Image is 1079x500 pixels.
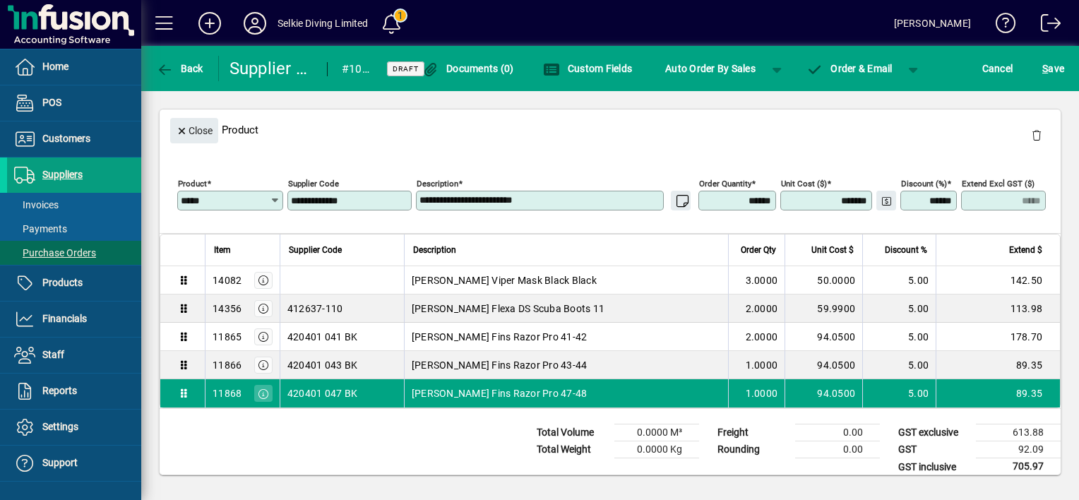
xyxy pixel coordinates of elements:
[976,458,1061,476] td: 705.97
[178,179,207,189] mat-label: Product
[901,179,947,189] mat-label: Discount (%)
[7,446,141,481] a: Support
[156,63,203,74] span: Back
[412,273,597,287] span: [PERSON_NAME] Viper Mask Black Black
[7,374,141,409] a: Reports
[741,242,776,258] span: Order Qty
[811,242,854,258] span: Unit Cost $
[213,358,242,372] div: 11866
[42,385,77,396] span: Reports
[862,266,936,294] td: 5.00
[213,330,242,344] div: 11865
[167,124,222,136] app-page-header-button: Close
[42,97,61,108] span: POS
[1020,129,1054,141] app-page-header-button: Delete
[412,302,604,316] span: [PERSON_NAME] Flexa DS Scuba Boots 11
[342,58,369,81] div: #1063
[7,410,141,445] a: Settings
[785,351,862,379] td: 94.0500
[7,302,141,337] a: Financials
[614,424,699,441] td: 0.0000 M³
[288,179,339,189] mat-label: Supplier Code
[14,247,96,258] span: Purchase Orders
[785,379,862,407] td: 94.0500
[280,323,404,351] td: 420401 041 BK
[1009,242,1042,258] span: Extend $
[658,56,763,81] button: Auto Order By Sales
[785,294,862,323] td: 59.9900
[710,424,795,441] td: Freight
[885,242,927,258] span: Discount %
[530,424,614,441] td: Total Volume
[42,457,78,468] span: Support
[412,330,588,344] span: [PERSON_NAME] Fins Razor Pro 41-42
[170,118,218,143] button: Close
[289,242,342,258] span: Supplier Code
[7,241,141,265] a: Purchase Orders
[699,179,751,189] mat-label: Order Quantity
[422,63,514,74] span: Documents (0)
[985,3,1016,49] a: Knowledge Base
[936,294,1060,323] td: 113.98
[229,57,313,80] div: Supplier Purchase Order
[795,441,880,458] td: 0.00
[1020,118,1054,152] button: Delete
[543,63,632,74] span: Custom Fields
[976,441,1061,458] td: 92.09
[7,338,141,373] a: Staff
[14,223,67,234] span: Payments
[141,56,219,81] app-page-header-button: Back
[14,199,59,210] span: Invoices
[1042,57,1064,80] span: ave
[614,441,699,458] td: 0.0000 Kg
[419,56,518,81] button: Documents (0)
[891,458,976,476] td: GST inclusive
[1042,63,1048,74] span: S
[42,169,83,180] span: Suppliers
[412,358,588,372] span: [PERSON_NAME] Fins Razor Pro 43-44
[876,191,896,210] button: Change Price Levels
[728,351,785,379] td: 1.0000
[891,441,976,458] td: GST
[728,323,785,351] td: 2.0000
[781,179,827,189] mat-label: Unit Cost ($)
[979,56,1017,81] button: Cancel
[42,61,68,72] span: Home
[799,56,900,81] button: Order & Email
[7,49,141,85] a: Home
[42,133,90,144] span: Customers
[710,441,795,458] td: Rounding
[214,242,231,258] span: Item
[280,351,404,379] td: 420401 043 BK
[213,386,242,400] div: 11868
[42,349,64,360] span: Staff
[936,379,1060,407] td: 89.35
[894,12,971,35] div: [PERSON_NAME]
[962,179,1035,189] mat-label: Extend excl GST ($)
[795,424,880,441] td: 0.00
[862,294,936,323] td: 5.00
[7,193,141,217] a: Invoices
[976,424,1061,441] td: 613.88
[936,351,1060,379] td: 89.35
[187,11,232,36] button: Add
[728,266,785,294] td: 3.0000
[232,11,278,36] button: Profile
[7,121,141,157] a: Customers
[412,386,588,400] span: [PERSON_NAME] Fins Razor Pro 47-48
[539,56,636,81] button: Custom Fields
[806,63,893,74] span: Order & Email
[982,57,1013,80] span: Cancel
[785,266,862,294] td: 50.0000
[1030,3,1061,49] a: Logout
[417,179,458,189] mat-label: Description
[665,57,756,80] span: Auto Order By Sales
[1039,56,1068,81] button: Save
[153,56,207,81] button: Back
[7,217,141,241] a: Payments
[728,379,785,407] td: 1.0000
[280,379,404,407] td: 420401 047 BK
[42,313,87,324] span: Financials
[530,441,614,458] td: Total Weight
[862,379,936,407] td: 5.00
